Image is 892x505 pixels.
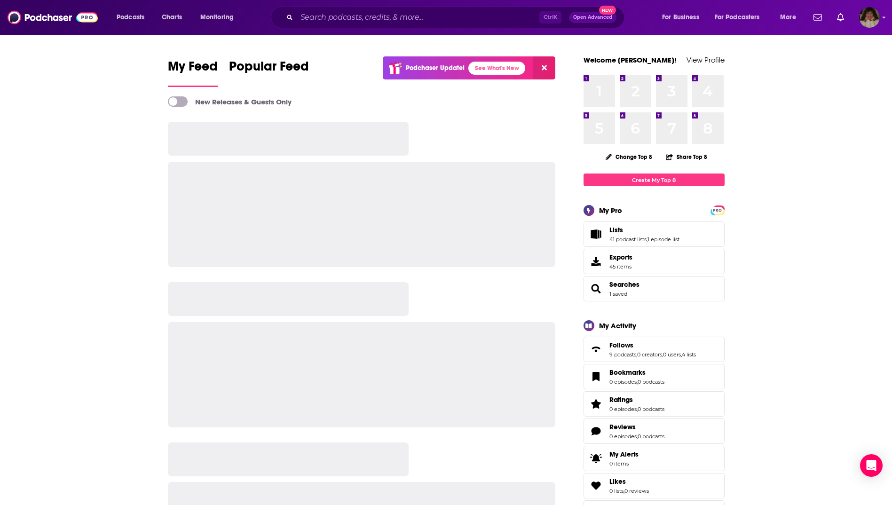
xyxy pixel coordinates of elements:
[584,364,725,389] span: Bookmarks
[609,368,664,377] a: Bookmarks
[715,11,760,24] span: For Podcasters
[682,351,696,358] a: 4 lists
[609,395,633,404] span: Ratings
[587,425,606,438] a: Reviews
[539,11,561,24] span: Ctrl K
[609,379,637,385] a: 0 episodes
[655,10,711,25] button: open menu
[587,479,606,492] a: Likes
[780,11,796,24] span: More
[229,58,309,80] span: Popular Feed
[110,10,157,25] button: open menu
[810,9,826,25] a: Show notifications dropdown
[609,236,647,243] a: 41 podcast lists
[609,341,633,349] span: Follows
[584,337,725,362] span: Follows
[587,370,606,383] a: Bookmarks
[609,450,639,458] span: My Alerts
[609,423,636,431] span: Reviews
[712,207,723,214] span: PRO
[609,406,637,412] a: 0 episodes
[569,12,616,23] button: Open AdvancedNew
[599,321,636,330] div: My Activity
[584,276,725,301] span: Searches
[638,406,664,412] a: 0 podcasts
[587,343,606,356] a: Follows
[609,368,646,377] span: Bookmarks
[774,10,808,25] button: open menu
[638,433,664,440] a: 0 podcasts
[662,11,699,24] span: For Business
[609,226,679,234] a: Lists
[860,454,883,477] div: Open Intercom Messenger
[200,11,234,24] span: Monitoring
[609,488,624,494] a: 0 lists
[573,15,612,20] span: Open Advanced
[117,11,144,24] span: Podcasts
[600,151,658,163] button: Change Top 8
[587,452,606,465] span: My Alerts
[468,62,525,75] a: See What's New
[609,263,632,270] span: 45 items
[280,7,633,28] div: Search podcasts, credits, & more...
[297,10,539,25] input: Search podcasts, credits, & more...
[859,7,880,28] span: Logged in as angelport
[168,96,292,107] a: New Releases & Guests Only
[587,282,606,295] a: Searches
[624,488,649,494] a: 0 reviews
[709,10,774,25] button: open menu
[647,236,647,243] span: ,
[194,10,246,25] button: open menu
[665,148,708,166] button: Share Top 8
[637,351,662,358] a: 0 creators
[609,477,626,486] span: Likes
[609,253,632,261] span: Exports
[584,391,725,417] span: Ratings
[406,64,465,72] p: Podchaser Update!
[624,488,624,494] span: ,
[584,418,725,444] span: Reviews
[162,11,182,24] span: Charts
[584,174,725,186] a: Create My Top 8
[609,341,696,349] a: Follows
[584,446,725,471] a: My Alerts
[587,397,606,410] a: Ratings
[609,351,636,358] a: 9 podcasts
[609,226,623,234] span: Lists
[609,460,639,467] span: 0 items
[156,10,188,25] a: Charts
[712,206,723,213] a: PRO
[587,228,606,241] a: Lists
[599,206,622,215] div: My Pro
[859,7,880,28] img: User Profile
[638,379,664,385] a: 0 podcasts
[647,236,679,243] a: 1 episode list
[168,58,218,80] span: My Feed
[833,9,848,25] a: Show notifications dropdown
[599,6,616,15] span: New
[609,477,649,486] a: Likes
[584,473,725,498] span: Likes
[8,8,98,26] img: Podchaser - Follow, Share and Rate Podcasts
[609,280,639,289] a: Searches
[609,423,664,431] a: Reviews
[681,351,682,358] span: ,
[662,351,663,358] span: ,
[584,249,725,274] a: Exports
[609,291,627,297] a: 1 saved
[687,55,725,64] a: View Profile
[609,433,637,440] a: 0 episodes
[584,221,725,247] span: Lists
[168,58,218,87] a: My Feed
[587,255,606,268] span: Exports
[636,351,637,358] span: ,
[229,58,309,87] a: Popular Feed
[859,7,880,28] button: Show profile menu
